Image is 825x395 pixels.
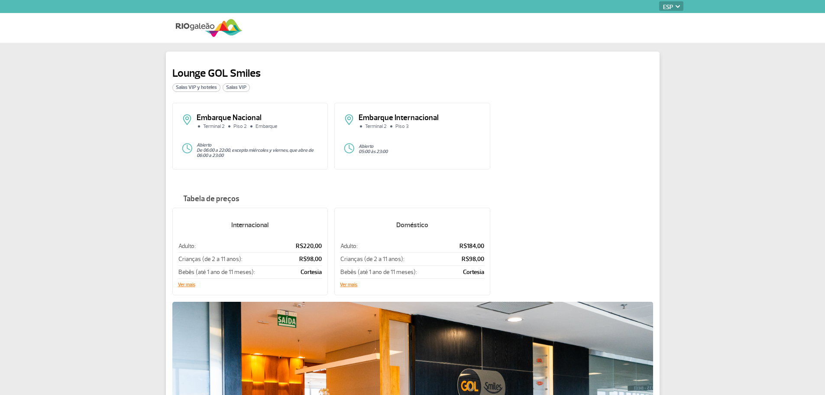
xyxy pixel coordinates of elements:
[178,242,285,250] p: Adulto:
[286,242,322,250] p: R$220,00
[197,142,211,148] strong: Abierto
[197,148,319,158] p: De 06:00 a 22:00, excepto miércoles y viernes, que abre de 06:00 a 23:00
[389,124,411,129] li: Piso 3
[172,195,653,203] h4: Tabela de preços
[340,214,485,236] h5: Doméstico
[340,268,448,276] p: Bebês (até 1 ano de 11 meses):
[178,282,195,287] button: Ver mais
[450,268,485,276] p: Cortesia
[249,124,279,129] li: Embarque
[359,144,373,149] strong: Abierto
[359,124,389,129] li: Terminal 2
[450,255,485,263] p: R$98,00
[172,83,220,92] span: Salas VIP y hoteles
[359,149,481,154] p: 05:00 às 23:00
[178,268,285,276] p: Bebês (até 1 ano de 11 meses):
[227,124,249,129] li: Piso 2
[197,124,227,129] li: Terminal 2
[340,255,448,263] p: Crianças (de 2 a 11 anos):
[223,83,250,92] span: Salas VIP
[178,214,323,236] h5: Internacional
[197,114,319,122] p: Embarque Nacional
[286,268,322,276] p: Cortesia
[178,255,285,263] p: Crianças (de 2 a 11 anos):
[450,242,485,250] p: R$184,00
[286,255,322,263] p: R$98,00
[340,282,357,287] button: Ver mais
[172,67,261,80] h2: Lounge GOL Smiles
[359,114,481,122] p: Embarque Internacional
[340,242,448,250] p: Adulto:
